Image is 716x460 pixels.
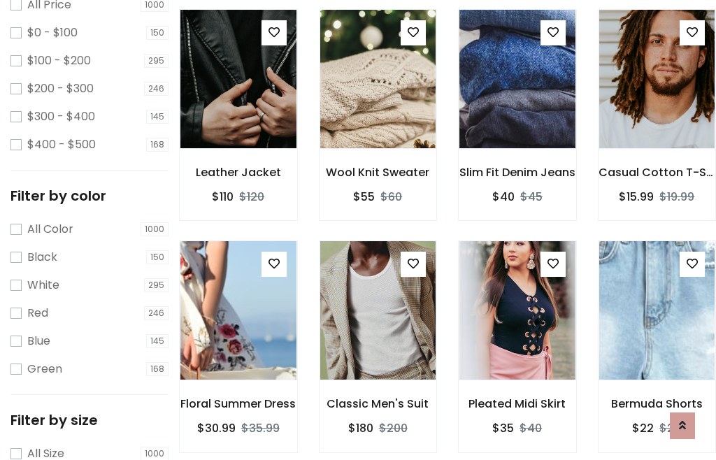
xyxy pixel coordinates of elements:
h6: Floral Summer Dress [180,397,297,410]
h6: $15.99 [619,190,654,203]
del: $19.99 [659,189,694,205]
del: $120 [239,189,264,205]
label: $400 - $500 [27,136,96,153]
h6: Casual Cotton T-Shirt [599,166,716,179]
h6: $180 [348,422,373,435]
label: Blue [27,333,50,350]
span: 246 [144,82,169,96]
h6: $40 [492,190,515,203]
label: Green [27,361,62,378]
label: Red [27,305,48,322]
del: $25 [659,420,681,436]
h5: Filter by color [10,187,169,204]
del: $35.99 [241,420,280,436]
span: 145 [146,110,169,124]
span: 1000 [141,222,169,236]
span: 246 [144,306,169,320]
del: $40 [520,420,542,436]
h6: $22 [632,422,654,435]
label: $0 - $100 [27,24,78,41]
span: 150 [146,26,169,40]
h6: $110 [212,190,234,203]
span: 295 [144,278,169,292]
span: 168 [146,362,169,376]
del: $200 [379,420,408,436]
del: $60 [380,189,402,205]
h6: Classic Men's Suit [320,397,437,410]
h6: Bermuda Shorts [599,397,716,410]
span: 150 [146,250,169,264]
h6: Slim Fit Denim Jeans [459,166,576,179]
h6: $35 [492,422,514,435]
span: 295 [144,54,169,68]
h6: $55 [353,190,375,203]
del: $45 [520,189,543,205]
label: $300 - $400 [27,108,95,125]
span: 145 [146,334,169,348]
h6: Pleated Midi Skirt [459,397,576,410]
label: $100 - $200 [27,52,91,69]
h6: Leather Jacket [180,166,297,179]
label: All Color [27,221,73,238]
label: $200 - $300 [27,80,94,97]
span: 168 [146,138,169,152]
label: Black [27,249,57,266]
label: White [27,277,59,294]
h5: Filter by size [10,412,169,429]
h6: Wool Knit Sweater [320,166,437,179]
h6: $30.99 [197,422,236,435]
